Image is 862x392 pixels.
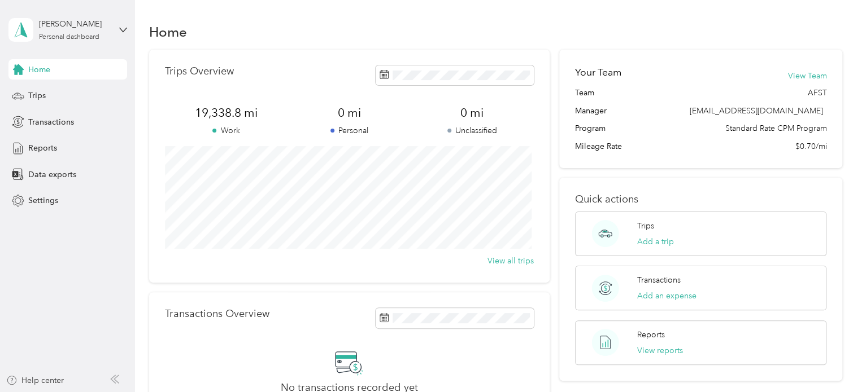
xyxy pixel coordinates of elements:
[637,274,681,286] p: Transactions
[575,122,606,134] span: Program
[575,105,607,117] span: Manager
[575,65,621,80] h2: Your Team
[288,105,411,121] span: 0 mi
[39,34,99,41] div: Personal dashboard
[411,105,534,121] span: 0 mi
[689,106,822,116] span: [EMAIL_ADDRESS][DOMAIN_NAME]
[165,125,288,136] p: Work
[6,375,64,386] button: Help center
[575,140,622,152] span: Mileage Rate
[28,116,74,128] span: Transactions
[487,255,534,267] button: View all trips
[799,329,862,392] iframe: Everlance-gr Chat Button Frame
[637,290,696,302] button: Add an expense
[165,65,234,77] p: Trips Overview
[637,329,665,341] p: Reports
[28,169,76,180] span: Data exports
[149,26,187,38] h1: Home
[637,236,674,248] button: Add a trip
[575,193,826,205] p: Quick actions
[787,70,826,82] button: View Team
[288,125,411,136] p: Personal
[28,90,46,102] span: Trips
[28,142,57,154] span: Reports
[795,140,826,152] span: $0.70/mi
[807,87,826,99] span: AFST
[637,345,683,356] button: View reports
[637,220,654,232] p: Trips
[725,122,826,134] span: Standard Rate CPM Program
[411,125,534,136] p: Unclassified
[28,195,58,206] span: Settings
[165,105,288,121] span: 19,338.8 mi
[39,18,110,30] div: [PERSON_NAME]
[28,64,50,76] span: Home
[165,308,269,320] p: Transactions Overview
[575,87,594,99] span: Team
